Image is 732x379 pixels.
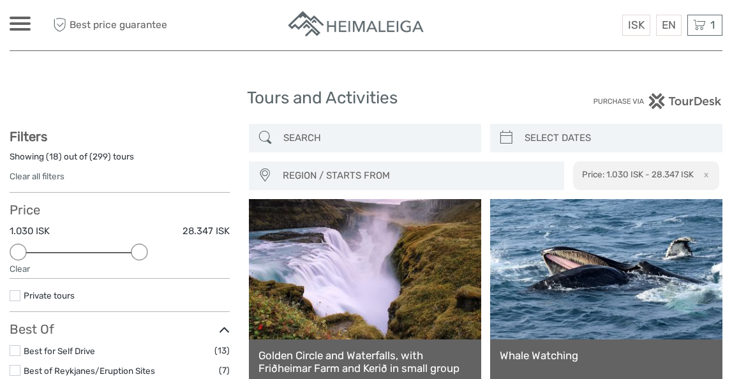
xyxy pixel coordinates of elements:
[10,129,47,144] strong: Filters
[277,165,558,186] button: REGION / STARTS FROM
[708,19,717,31] span: 1
[24,346,95,356] a: Best for Self Drive
[696,168,713,181] button: x
[24,366,155,376] a: Best of Reykjanes/Eruption Sites
[593,93,722,109] img: PurchaseViaTourDesk.png
[519,127,716,149] input: SELECT DATES
[214,343,230,358] span: (13)
[10,151,230,170] div: Showing ( ) out of ( ) tours
[258,349,472,375] a: Golden Circle and Waterfalls, with Friðheimar Farm and Kerið in small group
[10,171,64,181] a: Clear all filters
[219,363,230,378] span: (7)
[50,15,188,36] span: Best price guarantee
[93,151,108,163] label: 299
[247,88,484,108] h1: Tours and Activities
[287,10,427,41] img: Apartments in Reykjavik
[10,322,230,337] h3: Best Of
[582,169,694,179] h2: Price: 1.030 ISK - 28.347 ISK
[183,225,230,238] label: 28.347 ISK
[10,202,230,218] h3: Price
[500,349,713,362] a: Whale Watching
[24,290,75,301] a: Private tours
[49,151,59,163] label: 18
[278,127,475,149] input: SEARCH
[656,15,682,36] div: EN
[10,263,230,275] div: Clear
[10,225,50,238] label: 1.030 ISK
[628,19,645,31] span: ISK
